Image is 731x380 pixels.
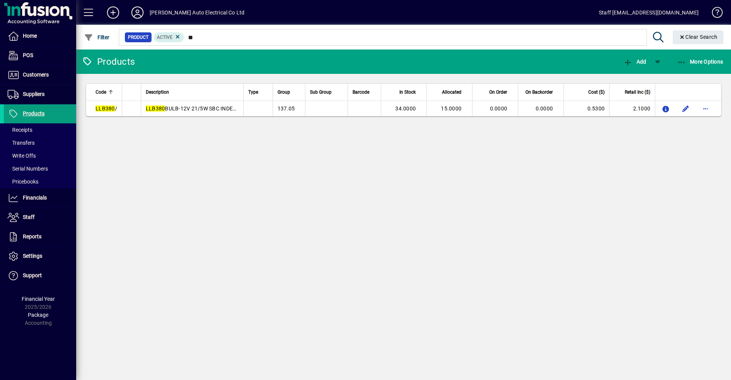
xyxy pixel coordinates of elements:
[4,266,76,285] a: Support
[22,296,55,302] span: Financial Year
[150,6,244,19] div: [PERSON_NAME] Auto Electrical Co Ltd
[84,34,110,40] span: Filter
[146,105,165,112] em: LLB380
[699,102,712,115] button: More options
[8,166,48,172] span: Serial Numbers
[96,88,106,96] span: Code
[4,227,76,246] a: Reports
[23,233,41,239] span: Reports
[4,27,76,46] a: Home
[23,52,33,58] span: POS
[353,88,369,96] span: Barcode
[677,59,723,65] span: More Options
[23,33,37,39] span: Home
[278,105,295,112] span: 137.05
[278,88,290,96] span: Group
[8,153,36,159] span: Write Offs
[8,179,38,185] span: Pricebooks
[4,162,76,175] a: Serial Numbers
[599,6,699,19] div: Staff [EMAIL_ADDRESS][DOMAIN_NAME]
[23,195,47,201] span: Financials
[248,88,268,96] div: Type
[490,105,508,112] span: 0.0000
[8,127,32,133] span: Receipts
[442,88,461,96] span: Allocated
[101,6,125,19] button: Add
[4,175,76,188] a: Pricebooks
[278,88,300,96] div: Group
[621,55,648,69] button: Add
[679,34,718,40] span: Clear Search
[625,88,650,96] span: Retail Inc ($)
[128,34,148,41] span: Product
[675,55,725,69] button: More Options
[23,91,45,97] span: Suppliers
[82,30,112,44] button: Filter
[673,30,724,44] button: Clear
[386,88,423,96] div: In Stock
[23,214,35,220] span: Staff
[4,123,76,136] a: Receipts
[525,88,553,96] span: On Backorder
[154,32,184,42] mat-chip: Activation Status: Active
[96,88,117,96] div: Code
[23,72,49,78] span: Customers
[310,88,343,96] div: Sub Group
[4,149,76,162] a: Write Offs
[563,101,609,116] td: 0.5300
[4,188,76,208] a: Financials
[431,88,468,96] div: Allocated
[4,208,76,227] a: Staff
[82,56,135,68] div: Products
[609,101,655,116] td: 2.1000
[536,105,553,112] span: 0.0000
[96,105,117,112] span: /
[353,88,376,96] div: Barcode
[441,105,461,112] span: 15.0000
[310,88,332,96] span: Sub Group
[623,59,646,65] span: Add
[28,312,48,318] span: Package
[399,88,416,96] span: In Stock
[146,88,169,96] span: Description
[23,253,42,259] span: Settings
[4,46,76,65] a: POS
[23,272,42,278] span: Support
[4,247,76,266] a: Settings
[489,88,507,96] span: On Order
[23,110,45,117] span: Products
[4,136,76,149] a: Transfers
[588,88,605,96] span: Cost ($)
[395,105,416,112] span: 34.0000
[248,88,258,96] span: Type
[706,2,721,26] a: Knowledge Base
[146,105,257,112] span: BULB-12V 21/5W SBC INDEX BAY15D
[4,85,76,104] a: Suppliers
[146,88,239,96] div: Description
[680,102,692,115] button: Edit
[96,105,115,112] em: LLB380
[4,65,76,85] a: Customers
[523,88,560,96] div: On Backorder
[8,140,35,146] span: Transfers
[157,35,172,40] span: Active
[477,88,514,96] div: On Order
[125,6,150,19] button: Profile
